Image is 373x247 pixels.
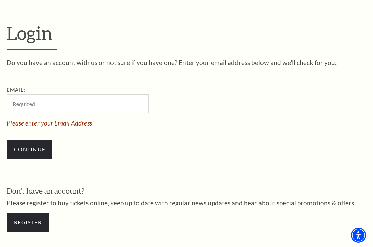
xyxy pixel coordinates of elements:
label: Email: [7,87,25,93]
input: Required [7,94,149,113]
p: Please register to buy tickets online, keep up to date with regular news updates and hear about s... [7,200,366,206]
span: Please enter your Email Address [7,119,92,127]
div: Accessibility Menu [351,228,366,243]
input: Submit button [7,140,52,159]
span: Login [7,22,53,44]
a: Register [7,213,49,232]
h3: Don't have an account? [7,186,366,196]
p: Do you have an account with us or not sure if you have one? Enter your email address below and we... [7,59,366,66]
